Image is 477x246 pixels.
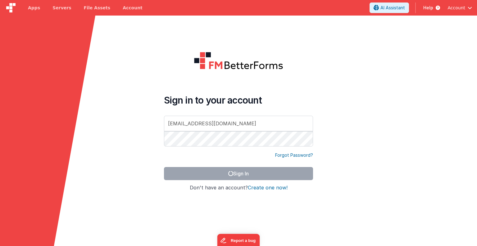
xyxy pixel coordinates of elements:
[52,5,71,11] span: Servers
[164,167,313,180] button: Sign In
[275,152,313,158] a: Forgot Password?
[164,95,313,106] h4: Sign in to your account
[423,5,433,11] span: Help
[28,5,40,11] span: Apps
[447,5,472,11] button: Account
[84,5,111,11] span: File Assets
[380,5,405,11] span: AI Assistant
[248,185,288,191] button: Create one now!
[164,185,313,191] h4: Don't have an account?
[447,5,465,11] span: Account
[164,116,313,131] input: Email Address
[370,2,409,13] button: AI Assistant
